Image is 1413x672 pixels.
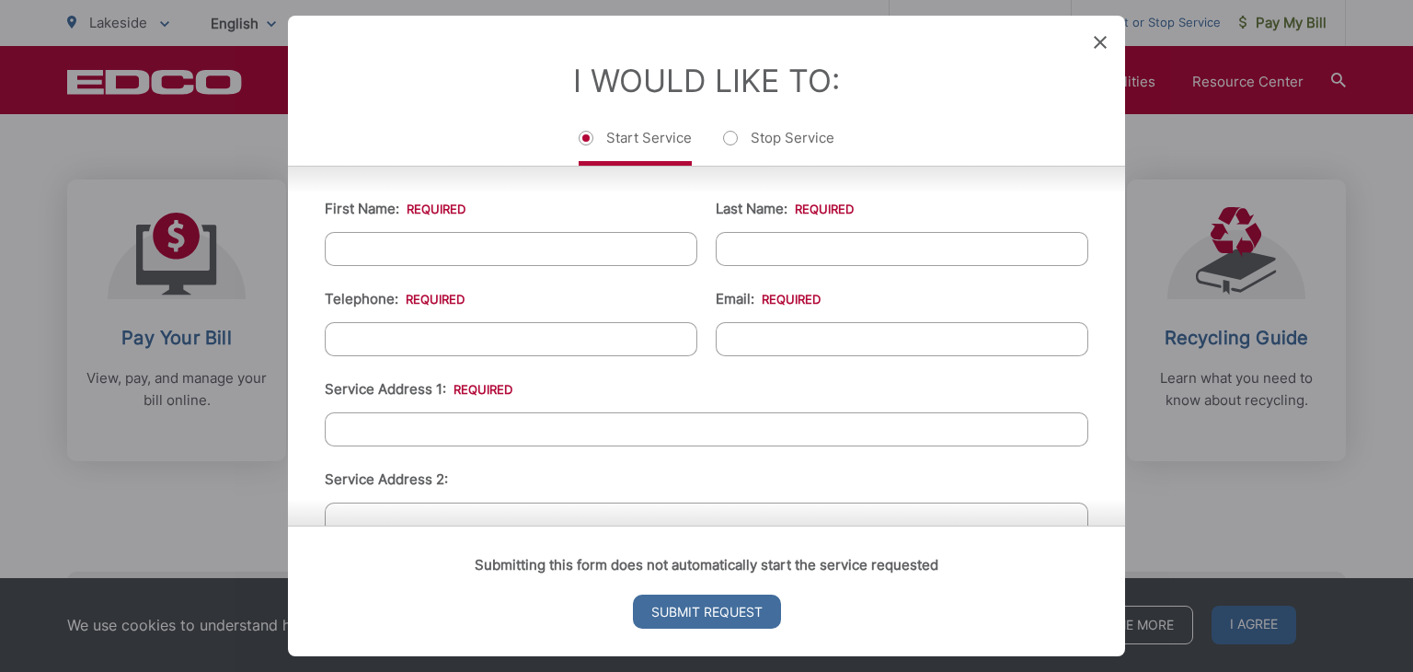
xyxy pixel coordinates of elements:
[573,62,840,99] label: I Would Like To:
[716,201,854,217] label: Last Name:
[723,129,834,166] label: Stop Service
[325,291,465,307] label: Telephone:
[325,201,465,217] label: First Name:
[325,381,512,398] label: Service Address 1:
[325,471,448,488] label: Service Address 2:
[633,595,781,629] input: Submit Request
[579,129,692,166] label: Start Service
[716,291,821,307] label: Email:
[475,556,938,574] strong: Submitting this form does not automatically start the service requested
